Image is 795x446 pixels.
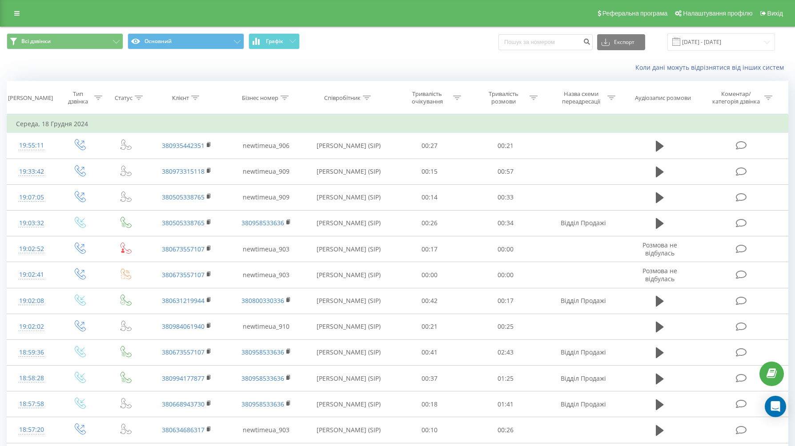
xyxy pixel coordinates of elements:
[16,344,47,361] div: 18:59:36
[227,159,306,184] td: newtimeua_909
[468,339,544,365] td: 02:43
[710,90,762,105] div: Коментар/категорія дзвінка
[162,400,205,408] a: 380668943730
[162,322,205,331] a: 380984061940
[683,10,752,17] span: Налаштування профілю
[468,184,544,210] td: 00:33
[391,159,468,184] td: 00:15
[64,90,92,105] div: Тип дзвінка
[16,240,47,258] div: 19:02:52
[391,417,468,443] td: 00:10
[498,34,593,50] input: Пошук за номером
[241,348,284,356] a: 380958533636
[642,267,677,283] span: Розмова не відбулась
[249,33,300,49] button: Графік
[306,339,391,365] td: [PERSON_NAME] (SIP)
[306,288,391,314] td: [PERSON_NAME] (SIP)
[16,189,47,206] div: 19:07:05
[765,396,786,417] div: Open Intercom Messenger
[468,417,544,443] td: 00:26
[241,400,284,408] a: 380958533636
[468,236,544,262] td: 00:00
[391,391,468,417] td: 00:18
[468,391,544,417] td: 01:41
[16,215,47,232] div: 19:03:32
[227,184,306,210] td: newtimeua_909
[7,33,123,49] button: Всі дзвінки
[391,339,468,365] td: 00:41
[642,241,677,257] span: Розмова не відбулась
[597,34,645,50] button: Експорт
[227,417,306,443] td: newtimeua_903
[241,219,284,227] a: 380958533636
[635,94,691,102] div: Аудіозапис розмови
[128,33,244,49] button: Основний
[391,133,468,159] td: 00:27
[306,159,391,184] td: [PERSON_NAME] (SIP)
[227,314,306,339] td: newtimeua_910
[767,10,783,17] span: Вихід
[468,314,544,339] td: 00:25
[602,10,668,17] span: Реферальна програма
[16,318,47,335] div: 19:02:02
[162,348,205,356] a: 380673557107
[544,391,623,417] td: Відділ Продажі
[306,366,391,391] td: [PERSON_NAME] (SIP)
[306,391,391,417] td: [PERSON_NAME] (SIP)
[241,296,284,305] a: 380800330336
[391,210,468,236] td: 00:26
[403,90,451,105] div: Тривалість очікування
[306,184,391,210] td: [PERSON_NAME] (SIP)
[544,339,623,365] td: Відділ Продажі
[468,262,544,288] td: 00:00
[544,366,623,391] td: Відділ Продажі
[306,262,391,288] td: [PERSON_NAME] (SIP)
[391,288,468,314] td: 00:42
[306,417,391,443] td: [PERSON_NAME] (SIP)
[242,94,278,102] div: Бізнес номер
[162,193,205,201] a: 380505338765
[227,236,306,262] td: newtimeua_903
[468,159,544,184] td: 00:57
[391,314,468,339] td: 00:21
[16,163,47,180] div: 19:33:42
[468,288,544,314] td: 00:17
[306,210,391,236] td: [PERSON_NAME] (SIP)
[468,366,544,391] td: 01:25
[468,133,544,159] td: 00:21
[306,314,391,339] td: [PERSON_NAME] (SIP)
[162,219,205,227] a: 380505338765
[16,137,47,154] div: 19:55:11
[391,262,468,288] td: 00:00
[16,292,47,310] div: 19:02:08
[324,94,361,102] div: Співробітник
[115,94,132,102] div: Статус
[16,395,47,413] div: 18:57:58
[227,262,306,288] td: newtimeua_903
[7,115,788,133] td: Середа, 18 Грудня 2024
[635,63,788,72] a: Коли дані можуть відрізнятися вiд інших систем
[468,210,544,236] td: 00:34
[162,374,205,382] a: 380994177877
[544,210,623,236] td: Відділ Продажі
[241,374,284,382] a: 380958533636
[162,141,205,150] a: 380935442351
[162,167,205,175] a: 380973315118
[16,370,47,387] div: 18:58:28
[306,133,391,159] td: [PERSON_NAME] (SIP)
[172,94,189,102] div: Клієнт
[162,296,205,305] a: 380631219944
[16,266,47,283] div: 19:02:41
[227,133,306,159] td: newtimeua_906
[16,421,47,438] div: 18:57:20
[306,236,391,262] td: [PERSON_NAME] (SIP)
[544,288,623,314] td: Відділ Продажі
[391,184,468,210] td: 00:14
[266,38,283,44] span: Графік
[162,426,205,434] a: 380634686317
[162,271,205,279] a: 380673557107
[8,94,53,102] div: [PERSON_NAME]
[391,366,468,391] td: 00:37
[391,236,468,262] td: 00:17
[162,245,205,253] a: 380673557107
